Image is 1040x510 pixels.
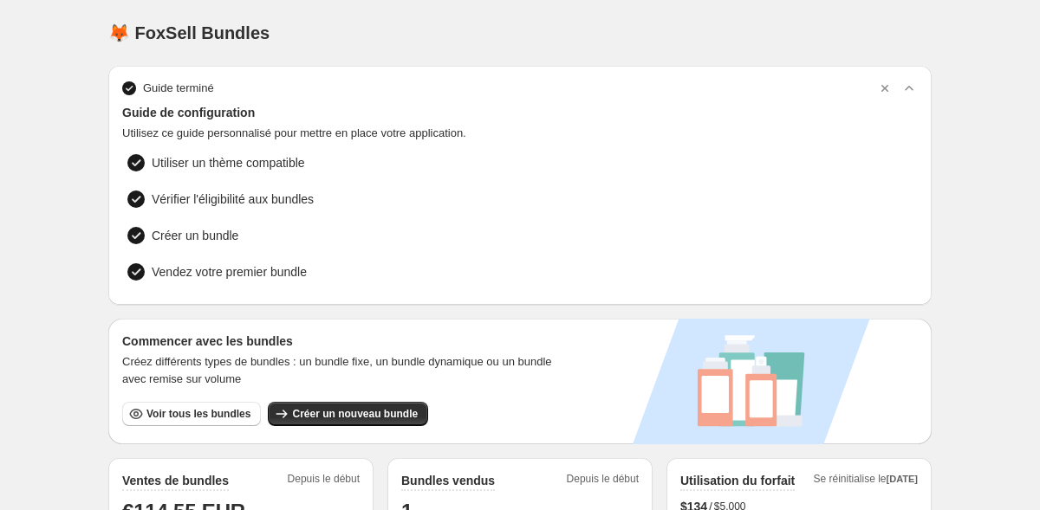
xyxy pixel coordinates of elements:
[122,402,261,426] button: Voir tous les bundles
[122,332,574,350] h3: Commencer avec les bundles
[143,80,214,97] span: Guide terminé
[680,472,795,489] h2: Utilisation du forfait
[122,472,229,489] h2: Ventes de bundles
[152,227,238,244] span: Créer un bundle
[152,190,314,208] span: Vérifier l'éligibilité aux bundles
[122,125,918,142] span: Utilisez ce guide personnalisé pour mettre en place votre application.
[813,472,918,491] span: Se réinitialise le
[108,23,270,43] h1: 🦊 FoxSell Bundles
[146,407,250,421] span: Voir tous les bundles
[122,104,918,121] span: Guide de configuration
[122,353,574,388] span: Créez différents types de bundles : un bundle fixe, un bundle dynamique ou un bundle avec remise ...
[288,472,360,491] span: Depuis le début
[152,154,305,171] span: Utiliser un thème compatible
[401,472,495,489] h2: Bundles vendus
[887,474,918,484] span: [DATE]
[268,402,428,426] button: Créer un nouveau bundle
[152,263,307,281] span: Vendez votre premier bundle
[567,472,639,491] span: Depuis le début
[292,407,418,421] span: Créer un nouveau bundle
